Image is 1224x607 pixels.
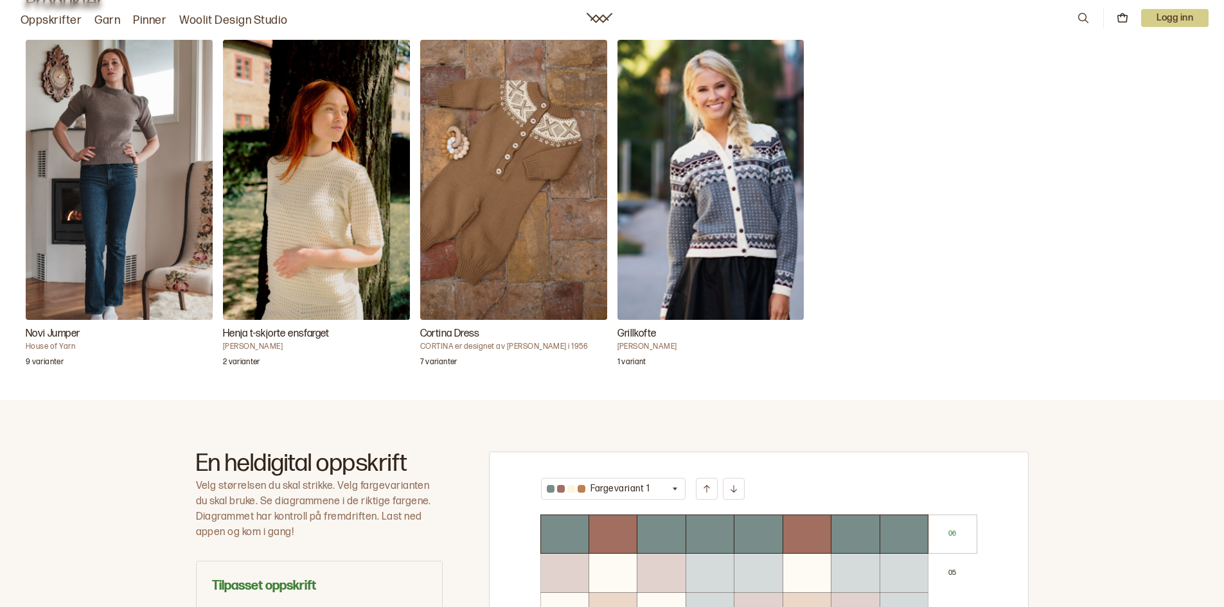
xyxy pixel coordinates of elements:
p: Logg inn [1141,9,1209,27]
a: Cortina Dress [420,40,607,374]
h2: En heldigital oppskrift [196,452,443,476]
h3: Tilpasset oppskrift [212,577,427,595]
img: House of YarnNovi Jumper [26,40,213,320]
a: Woolit [587,13,612,23]
button: Fargevariant 1 [541,478,686,500]
p: 9 varianter [26,357,64,370]
h4: House of Yarn [26,342,213,352]
h3: Henja t-skjorte ensfarget [223,326,410,342]
p: 2 varianter [223,357,260,370]
img: Dale GarnGrillkofte [617,40,804,320]
a: Pinner [133,12,166,30]
p: 0 5 [948,568,957,577]
h3: Grillkofte [617,326,804,342]
img: Iselin HafseldHenja t-skjorte ensfarget [223,40,410,320]
a: Oppskrifter [21,12,82,30]
a: Garn [94,12,120,30]
h4: [PERSON_NAME] [223,342,410,352]
h3: Novi Jumper [26,326,213,342]
p: 0 6 [948,529,957,538]
a: Novi Jumper [26,40,213,374]
a: Grillkofte [617,40,804,374]
h4: CORTINA er designet av [PERSON_NAME] i 1956 [420,342,607,352]
p: Velg størrelsen du skal strikke. Velg fargevarianten du skal bruke. Se diagrammene i de riktige f... [196,479,443,540]
p: Fargevariant 1 [590,482,650,495]
p: 1 variant [617,357,646,370]
a: Henja t-skjorte ensfarget [223,40,410,374]
a: Woolit Design Studio [179,12,288,30]
h4: [PERSON_NAME] [617,342,804,352]
img: CORTINA er designet av Bitten Eriksen i 1956Cortina Dress [420,40,607,320]
h3: Cortina Dress [420,326,607,342]
button: User dropdown [1141,9,1209,27]
p: 7 varianter [420,357,457,370]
